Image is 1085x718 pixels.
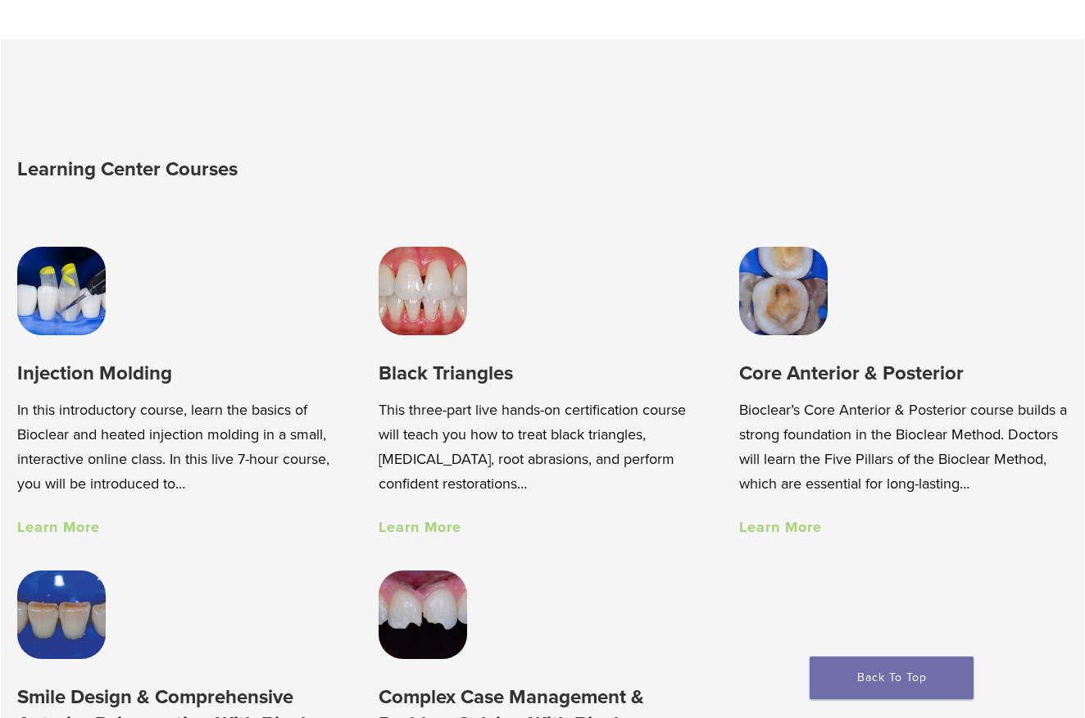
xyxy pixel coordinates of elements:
[17,360,346,387] h3: Injection Molding
[17,150,611,189] h2: Learning Center Courses
[739,518,822,536] a: Learn More
[379,360,707,387] h3: Black Triangles
[379,398,707,496] p: This three-part live hands-on certification course will teach you how to treat black triangles, [...
[739,360,1068,387] h3: Core Anterior & Posterior
[17,398,346,496] p: In this introductory course, learn the basics of Bioclear and heated injection molding in a small...
[739,398,1068,496] p: Bioclear’s Core Anterior & Posterior course builds a strong foundation in the Bioclear Method. Do...
[379,518,461,536] a: Learn More
[17,518,100,536] a: Learn More
[810,657,974,699] a: Back To Top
